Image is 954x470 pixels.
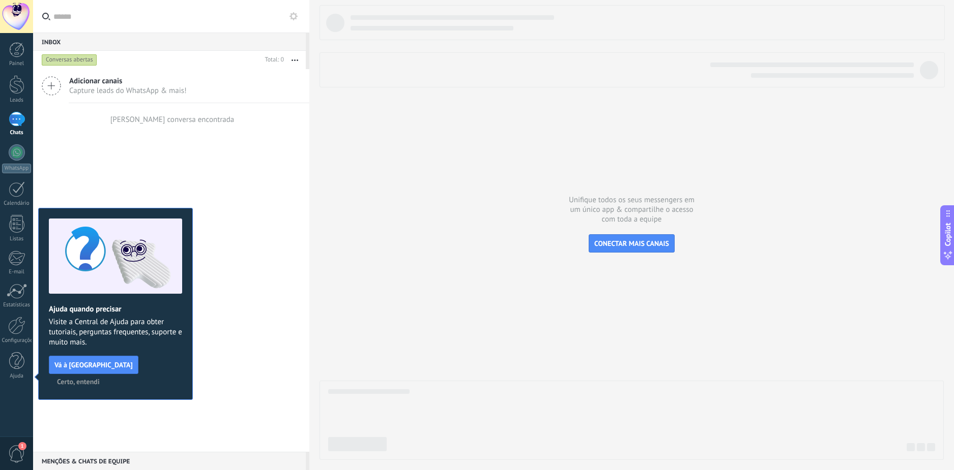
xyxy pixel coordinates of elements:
[18,442,26,450] span: 1
[2,130,32,136] div: Chats
[261,55,284,65] div: Total: 0
[49,304,182,314] h2: Ajuda quando precisar
[589,234,675,253] button: CONECTAR MAIS CANAIS
[52,374,104,389] button: Certo, entendi
[33,33,306,51] div: Inbox
[54,361,133,368] span: Vá à [GEOGRAPHIC_DATA]
[2,236,32,242] div: Listas
[2,164,31,173] div: WhatsApp
[42,54,97,66] div: Conversas abertas
[57,378,100,385] span: Certo, entendi
[69,86,187,96] span: Capture leads do WhatsApp & mais!
[69,76,187,86] span: Adicionar canais
[110,115,235,124] div: [PERSON_NAME] conversa encontrada
[2,373,32,380] div: Ajuda
[2,200,32,207] div: Calendário
[49,356,138,374] button: Vá à [GEOGRAPHIC_DATA]
[49,317,182,348] span: Visite a Central de Ajuda para obter tutoriais, perguntas frequentes, suporte e muito mais.
[2,60,32,67] div: Painel
[943,223,953,246] span: Copilot
[2,97,32,104] div: Leads
[33,452,306,470] div: Menções & Chats de equipe
[594,239,669,248] span: CONECTAR MAIS CANAIS
[2,337,32,344] div: Configurações
[284,51,306,69] button: Mais
[2,269,32,275] div: E-mail
[2,302,32,308] div: Estatísticas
